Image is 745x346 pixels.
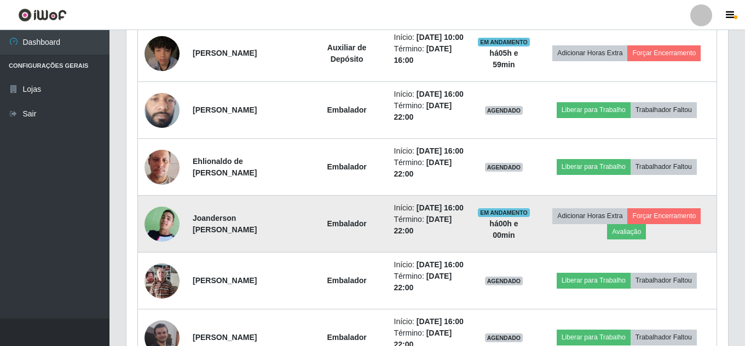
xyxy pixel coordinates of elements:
li: Início: [394,316,465,327]
li: Início: [394,145,465,157]
span: EM ANDAMENTO [478,208,530,217]
strong: Auxiliar de Depósito [327,43,367,63]
li: Término: [394,43,465,66]
button: Liberar para Trabalho [557,330,631,345]
strong: há 05 h e 59 min [489,49,518,69]
button: Liberar para Trabalho [557,273,631,288]
li: Início: [394,32,465,43]
li: Término: [394,271,465,294]
img: 1756168033179.jpeg [145,22,180,85]
button: Liberar para Trabalho [557,102,631,118]
img: 1697137663961.jpeg [145,200,180,248]
span: AGENDADO [485,106,523,115]
strong: Joanderson [PERSON_NAME] [193,214,257,234]
strong: [PERSON_NAME] [193,276,257,285]
li: Término: [394,157,465,180]
li: Término: [394,214,465,237]
img: 1745421855441.jpeg [145,71,180,149]
span: EM ANDAMENTO [478,38,530,46]
li: Início: [394,202,465,214]
strong: Embalador [327,333,366,342]
img: 1753363159449.jpeg [145,257,180,304]
button: Liberar para Trabalho [557,159,631,174]
img: CoreUI Logo [18,8,67,22]
strong: Embalador [327,105,366,114]
time: [DATE] 16:00 [417,146,464,155]
button: Trabalhador Faltou [631,330,697,345]
button: Trabalhador Faltou [631,102,697,118]
strong: Embalador [327,219,366,228]
time: [DATE] 16:00 [417,260,464,269]
strong: Ehlionaldo de [PERSON_NAME] [193,157,257,177]
button: Adicionar Horas Extra [552,208,627,224]
time: [DATE] 10:00 [417,33,464,42]
button: Forçar Encerramento [627,45,701,61]
button: Avaliação [607,224,646,239]
strong: [PERSON_NAME] [193,105,257,114]
span: AGENDADO [485,163,523,172]
li: Término: [394,100,465,123]
strong: Embalador [327,276,366,285]
button: Trabalhador Faltou [631,273,697,288]
time: [DATE] 16:00 [417,317,464,326]
strong: [PERSON_NAME] [193,333,257,342]
strong: [PERSON_NAME] [193,49,257,57]
strong: Embalador [327,162,366,171]
span: AGENDADO [485,277,523,285]
strong: há 00 h e 00 min [489,219,518,239]
li: Início: [394,89,465,100]
span: AGENDADO [485,333,523,342]
img: 1675087680149.jpeg [145,136,180,198]
li: Início: [394,259,465,271]
time: [DATE] 16:00 [417,203,464,212]
time: [DATE] 16:00 [417,90,464,98]
button: Trabalhador Faltou [631,159,697,174]
button: Forçar Encerramento [627,208,701,224]
button: Adicionar Horas Extra [552,45,627,61]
